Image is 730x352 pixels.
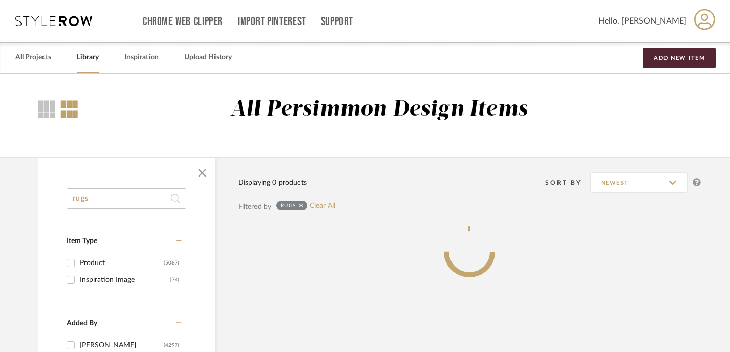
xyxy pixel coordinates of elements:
[310,202,335,210] a: Clear All
[170,272,179,288] div: (74)
[15,51,51,64] a: All Projects
[192,163,212,183] button: Close
[238,177,307,188] div: Displaying 0 products
[238,201,271,212] div: Filtered by
[67,188,186,209] input: Search within 0 results
[230,97,528,123] div: All Persimmon Design Items
[321,17,353,26] a: Support
[281,202,296,209] div: rugs
[124,51,159,64] a: Inspiration
[643,48,716,68] button: Add New Item
[545,178,590,188] div: Sort By
[77,51,99,64] a: Library
[164,255,179,271] div: (5087)
[238,17,306,26] a: Import Pinterest
[67,237,97,245] span: Item Type
[80,255,164,271] div: Product
[67,320,97,327] span: Added By
[143,17,223,26] a: Chrome Web Clipper
[80,272,170,288] div: Inspiration Image
[184,51,232,64] a: Upload History
[598,15,686,27] span: Hello, [PERSON_NAME]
